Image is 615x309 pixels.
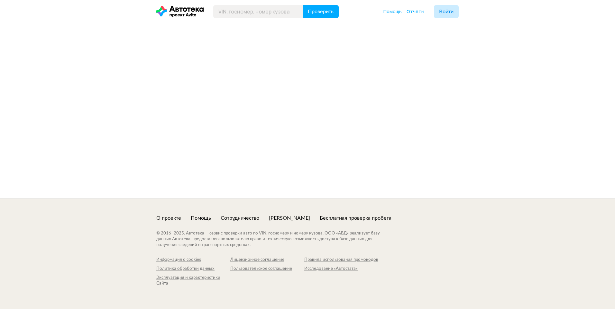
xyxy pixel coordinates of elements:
a: Лицензионное соглашение [230,257,304,263]
a: Помощь [191,215,211,222]
a: Сотрудничество [221,215,259,222]
a: Отчёты [407,8,424,15]
button: Войти [434,5,459,18]
input: VIN, госномер, номер кузова [213,5,303,18]
span: Войти [439,9,454,14]
span: Помощь [383,8,402,14]
a: [PERSON_NAME] [269,215,310,222]
a: Политика обработки данных [156,266,230,272]
span: Проверить [308,9,334,14]
a: Исследование «Автостата» [304,266,378,272]
a: Эксплуатация и характеристики Сайта [156,275,230,287]
a: Бесплатная проверка пробега [320,215,391,222]
a: О проекте [156,215,181,222]
a: Информация о cookies [156,257,230,263]
span: Отчёты [407,8,424,14]
div: © 2016– 2025 . Автотека — сервис проверки авто по VIN, госномеру и номеру кузова. ООО «АБД» реали... [156,231,393,248]
a: Правила использования промокодов [304,257,378,263]
a: Помощь [383,8,402,15]
button: Проверить [303,5,339,18]
a: Пользовательское соглашение [230,266,304,272]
